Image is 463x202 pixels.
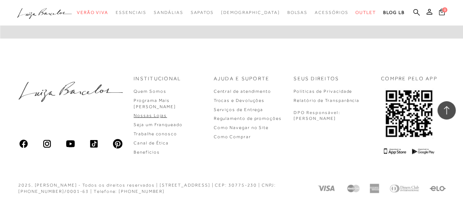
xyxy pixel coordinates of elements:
[294,98,359,103] a: Relatório de Transparência
[42,139,52,149] img: instagram_material_outline
[383,6,404,19] a: BLOG LB
[429,184,446,193] img: Elo
[412,148,434,154] img: Google Play Logo
[385,88,433,139] img: QRCODE
[77,10,108,15] span: Verão Viva
[154,6,183,19] a: categoryNavScreenReaderText
[221,10,280,15] span: [DEMOGRAPHIC_DATA]
[134,131,177,136] a: Trabalhe conosco
[134,75,181,82] p: Institucional
[154,10,183,15] span: Sandálias
[134,150,160,155] a: Benefícios
[18,82,123,102] img: luiza-barcelos.png
[134,113,167,118] a: Nossas Lojas
[18,139,29,149] img: facebook_ios_glyph
[317,184,337,193] img: Visa
[355,10,376,15] span: Outlet
[346,184,361,193] img: Mastercard
[134,89,166,94] a: Quem Somos
[383,10,404,15] span: BLOG LB
[442,7,447,12] span: 0
[315,6,348,19] a: categoryNavScreenReaderText
[384,148,406,154] img: App Store Logo
[190,10,213,15] span: Sapatos
[214,89,271,94] a: Central de atendimento
[134,140,169,146] a: Canal de Ética
[369,184,379,193] img: American Express
[287,10,307,15] span: Bolsas
[287,6,307,19] a: categoryNavScreenReaderText
[214,116,282,121] a: Regulamento de promoções
[66,139,76,149] img: youtube_material_rounded
[134,98,176,109] a: Programa Mais [PERSON_NAME]
[294,75,339,82] p: Seus Direitos
[18,182,306,195] div: 2025, [PERSON_NAME] - Todos os direitos reservados | [STREET_ADDRESS] | CEP: 30775-230 | CNPJ: [P...
[437,8,447,18] button: 0
[214,98,265,103] a: Trocas e Devoluções
[214,75,270,82] p: Ajuda e Suporte
[221,6,280,19] a: noSubCategoriesText
[355,6,376,19] a: categoryNavScreenReaderText
[294,89,352,94] a: Políticas de Privacidade
[214,125,269,130] a: Como Navegar no Site
[89,139,99,149] img: tiktok
[116,10,146,15] span: Essenciais
[381,75,437,82] p: COMPRE PELO APP
[214,107,263,112] a: Serviços de Entrega
[190,6,213,19] a: categoryNavScreenReaderText
[134,122,183,127] a: Seja um Franqueado
[315,10,348,15] span: Acessórios
[77,6,108,19] a: categoryNavScreenReaderText
[388,184,421,193] img: Diners Club
[112,139,123,149] img: pinterest_ios_filled
[214,134,251,139] a: Como Comprar
[116,6,146,19] a: categoryNavScreenReaderText
[294,110,340,122] p: DPO Responsável: [PERSON_NAME]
